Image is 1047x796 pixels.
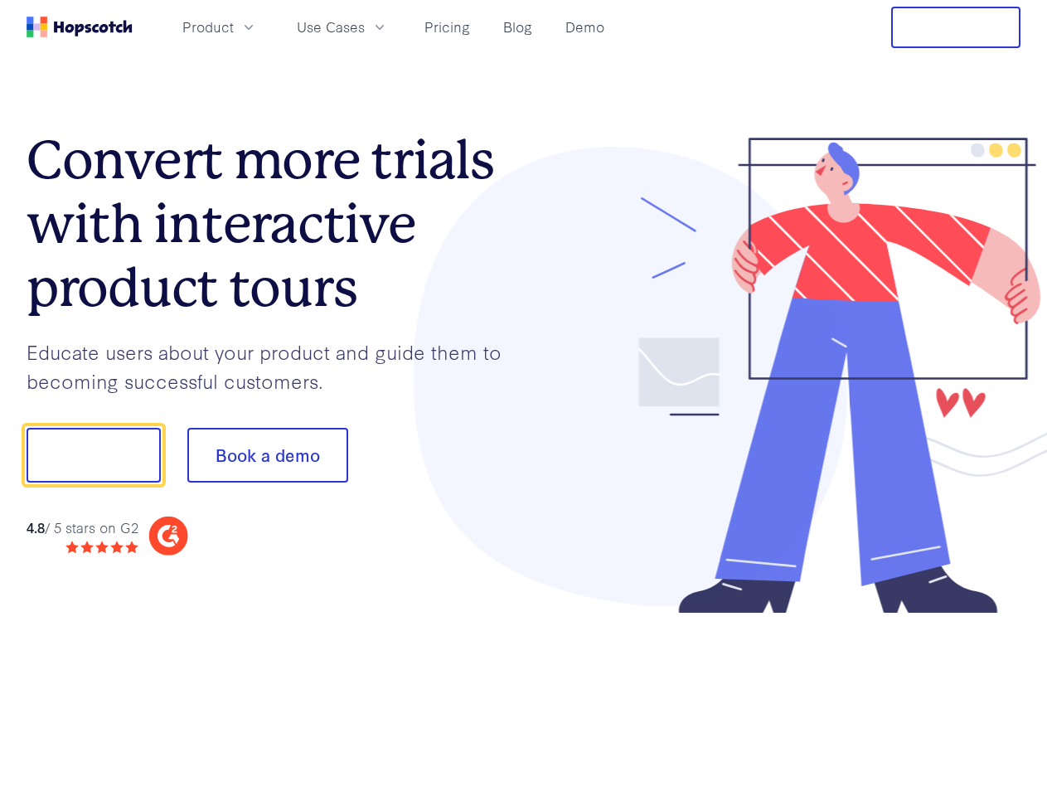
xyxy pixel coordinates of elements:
button: Book a demo [187,428,348,483]
a: Demo [559,13,611,41]
p: Educate users about your product and guide them to becoming successful customers. [27,337,524,395]
button: Free Trial [891,7,1020,48]
span: Product [182,17,234,37]
a: Blog [497,13,539,41]
h1: Convert more trials with interactive product tours [27,129,524,319]
button: Show me! [27,428,161,483]
a: Pricing [418,13,477,41]
strong: 4.8 [27,517,45,536]
div: / 5 stars on G2 [27,517,138,538]
span: Use Cases [297,17,365,37]
button: Product [172,13,267,41]
button: Use Cases [287,13,398,41]
a: Home [27,17,133,37]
